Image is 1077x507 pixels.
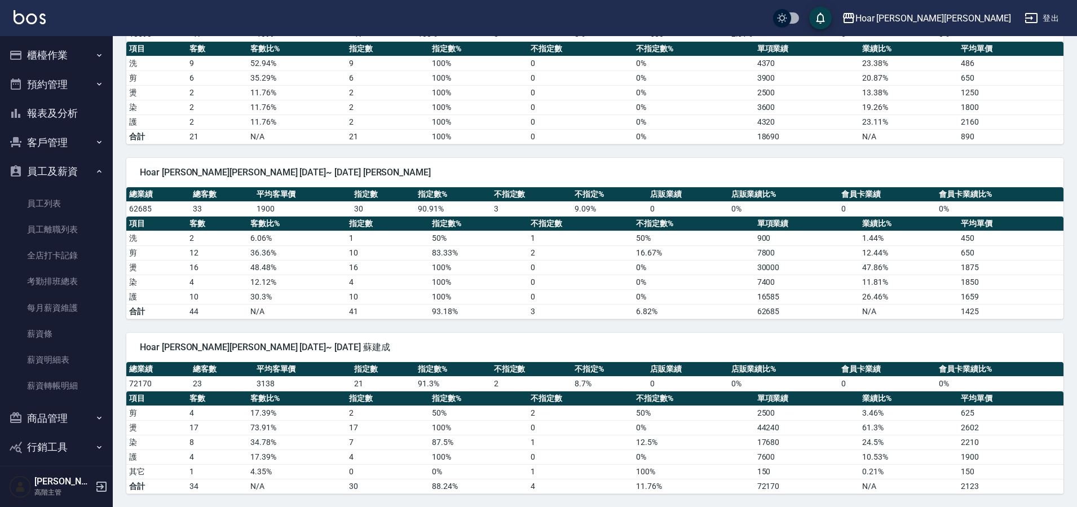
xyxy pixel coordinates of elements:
[936,362,1063,377] th: 會員卡業績比%
[647,376,728,391] td: 0
[729,362,838,377] th: 店販業績比%
[633,231,754,245] td: 50 %
[187,114,247,129] td: 2
[754,405,860,420] td: 2500
[633,304,754,319] td: 6.82%
[429,391,528,406] th: 指定數%
[254,376,352,391] td: 3138
[647,362,728,377] th: 店販業績
[754,420,860,435] td: 44240
[248,405,346,420] td: 17.39 %
[572,376,648,391] td: 8.7 %
[528,217,633,231] th: 不指定數
[5,462,108,491] button: 會員卡管理
[754,479,860,493] td: 72170
[126,70,187,85] td: 剪
[528,405,633,420] td: 2
[633,85,754,100] td: 0 %
[859,289,958,304] td: 26.46 %
[187,231,247,245] td: 2
[429,289,528,304] td: 100 %
[859,464,958,479] td: 0.21 %
[633,289,754,304] td: 0 %
[346,114,429,129] td: 2
[187,304,247,319] td: 44
[126,217,1063,319] table: a dense table
[754,260,860,275] td: 30000
[859,129,958,144] td: N/A
[248,420,346,435] td: 73.91 %
[958,231,1063,245] td: 450
[429,435,528,449] td: 87.5 %
[491,376,572,391] td: 2
[346,100,429,114] td: 2
[859,435,958,449] td: 24.5 %
[838,362,937,377] th: 會員卡業績
[248,289,346,304] td: 30.3 %
[5,373,108,399] a: 薪資轉帳明細
[346,304,429,319] td: 41
[754,56,860,70] td: 4370
[415,376,491,391] td: 91.3 %
[859,479,958,493] td: N/A
[187,449,247,464] td: 4
[958,42,1063,56] th: 平均單價
[190,376,254,391] td: 23
[859,100,958,114] td: 19.26 %
[754,129,860,144] td: 18690
[187,391,247,406] th: 客數
[5,295,108,321] a: 每月薪資維護
[126,391,187,406] th: 項目
[248,449,346,464] td: 17.39 %
[34,487,92,497] p: 高階主管
[248,56,346,70] td: 52.94 %
[187,85,247,100] td: 2
[572,187,648,202] th: 不指定%
[859,42,958,56] th: 業績比%
[248,42,346,56] th: 客數比%
[126,217,187,231] th: 項目
[248,129,346,144] td: N/A
[429,85,528,100] td: 100 %
[9,475,32,498] img: Person
[633,70,754,85] td: 0 %
[126,420,187,435] td: 燙
[633,114,754,129] td: 0 %
[633,464,754,479] td: 100 %
[859,245,958,260] td: 12.44 %
[254,201,352,216] td: 1900
[936,187,1063,202] th: 會員卡業績比%
[5,268,108,294] a: 考勤排班總表
[528,70,633,85] td: 0
[859,449,958,464] td: 10.53 %
[126,231,187,245] td: 洗
[859,391,958,406] th: 業績比%
[429,479,528,493] td: 88.24%
[859,70,958,85] td: 20.87 %
[754,464,860,479] td: 150
[126,479,187,493] td: 合計
[346,217,429,231] th: 指定數
[126,245,187,260] td: 剪
[429,114,528,129] td: 100 %
[34,476,92,487] h5: [PERSON_NAME]
[346,275,429,289] td: 4
[346,56,429,70] td: 9
[187,129,247,144] td: 21
[346,289,429,304] td: 10
[248,100,346,114] td: 11.76 %
[140,167,1050,178] span: Hoar [PERSON_NAME][PERSON_NAME] [DATE]~ [DATE] [PERSON_NAME]
[633,479,754,493] td: 11.76%
[126,187,1063,217] table: a dense table
[190,187,254,202] th: 總客數
[187,479,247,493] td: 34
[429,56,528,70] td: 100 %
[187,56,247,70] td: 9
[958,304,1063,319] td: 1425
[351,187,415,202] th: 指定數
[633,217,754,231] th: 不指定數%
[838,201,937,216] td: 0
[187,42,247,56] th: 客數
[528,435,633,449] td: 1
[346,42,429,56] th: 指定數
